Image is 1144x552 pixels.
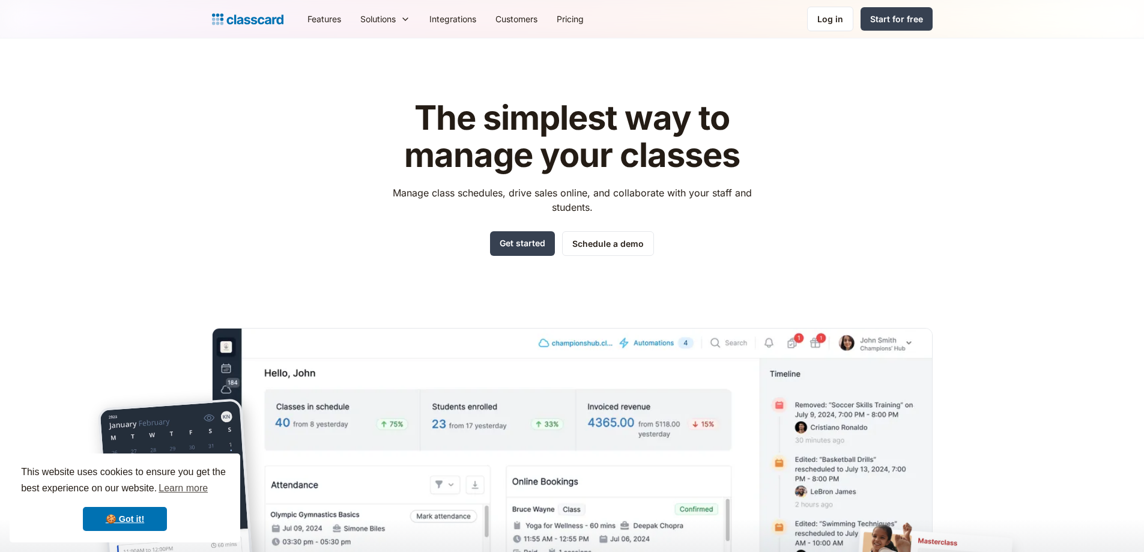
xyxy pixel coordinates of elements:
a: Pricing [547,5,593,32]
a: Log in [807,7,853,31]
a: Logo [212,11,283,28]
a: Customers [486,5,547,32]
div: Log in [817,13,843,25]
div: cookieconsent [10,453,240,542]
a: Integrations [420,5,486,32]
a: Features [298,5,351,32]
a: Get started [490,231,555,256]
a: dismiss cookie message [83,507,167,531]
div: Solutions [351,5,420,32]
a: learn more about cookies [157,479,210,497]
span: This website uses cookies to ensure you get the best experience on our website. [21,465,229,497]
a: Schedule a demo [562,231,654,256]
div: Solutions [360,13,396,25]
div: Start for free [870,13,923,25]
a: Start for free [861,7,933,31]
p: Manage class schedules, drive sales online, and collaborate with your staff and students. [381,186,763,214]
h1: The simplest way to manage your classes [381,100,763,174]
